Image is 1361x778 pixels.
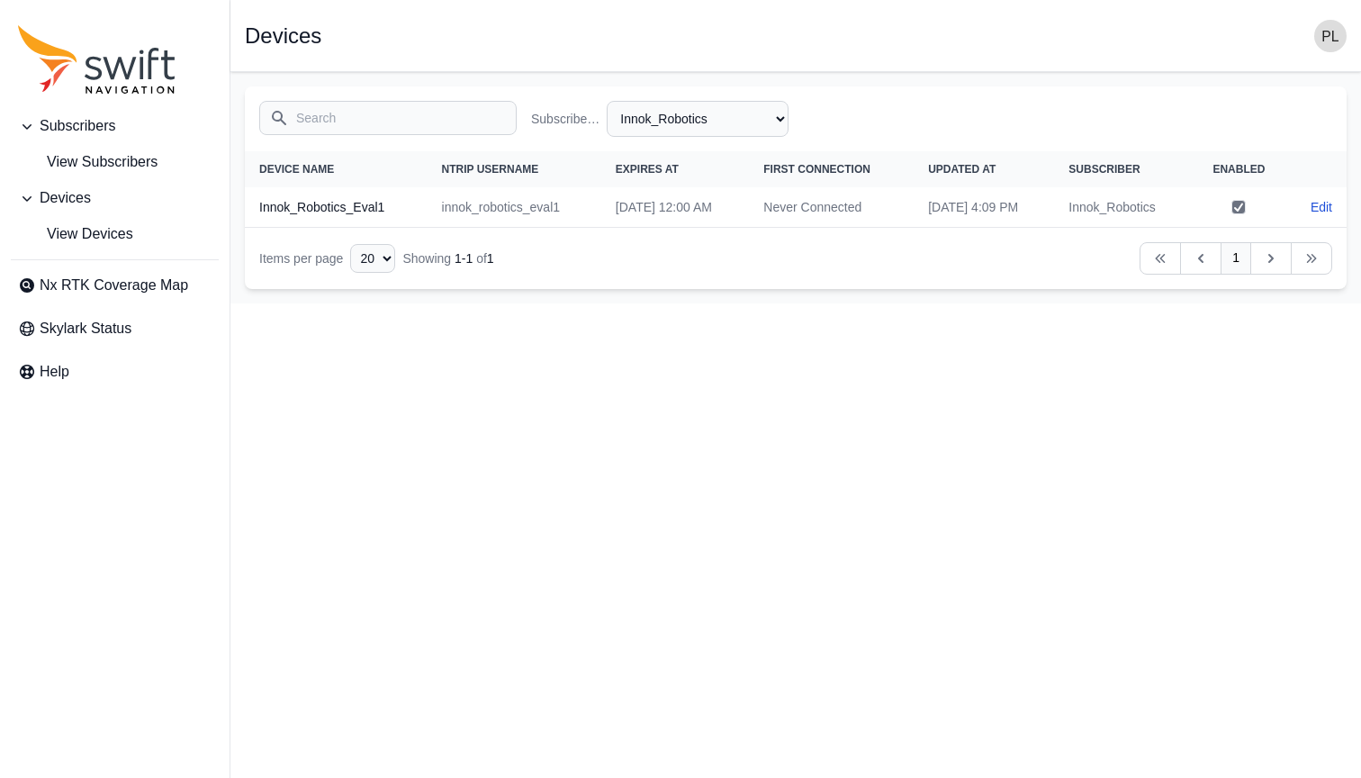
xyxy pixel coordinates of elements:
[487,251,494,266] span: 1
[531,110,599,128] label: Subscriber Name
[245,228,1347,289] nav: Table navigation
[601,187,749,228] td: [DATE] 12:00 AM
[40,187,91,209] span: Devices
[402,249,493,267] div: Showing of
[11,108,219,144] button: Subscribers
[1311,198,1332,216] a: Edit
[245,151,428,187] th: Device Name
[11,311,219,347] a: Skylark Status
[11,216,219,252] a: View Devices
[455,251,473,266] span: 1 - 1
[245,187,428,228] th: Innok_Robotics_Eval1
[350,244,395,273] select: Display Limit
[428,151,601,187] th: NTRIP Username
[40,361,69,383] span: Help
[11,267,219,303] a: Nx RTK Coverage Map
[616,163,679,176] span: Expires At
[11,144,219,180] a: View Subscribers
[1054,187,1191,228] td: Innok_Robotics
[40,318,131,339] span: Skylark Status
[914,187,1054,228] td: [DATE] 4:09 PM
[1191,151,1286,187] th: Enabled
[40,275,188,296] span: Nx RTK Coverage Map
[40,115,115,137] span: Subscribers
[928,163,996,176] span: Updated At
[763,163,870,176] span: First Connection
[11,180,219,216] button: Devices
[428,187,601,228] td: innok_robotics_eval1
[245,25,321,47] h1: Devices
[1221,242,1251,275] a: 1
[1314,20,1347,52] img: user photo
[607,101,789,137] select: Subscriber
[259,101,517,135] input: Search
[18,223,133,245] span: View Devices
[18,151,158,173] span: View Subscribers
[749,187,914,228] td: Never Connected
[11,354,219,390] a: Help
[1054,151,1191,187] th: Subscriber
[259,251,343,266] span: Items per page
